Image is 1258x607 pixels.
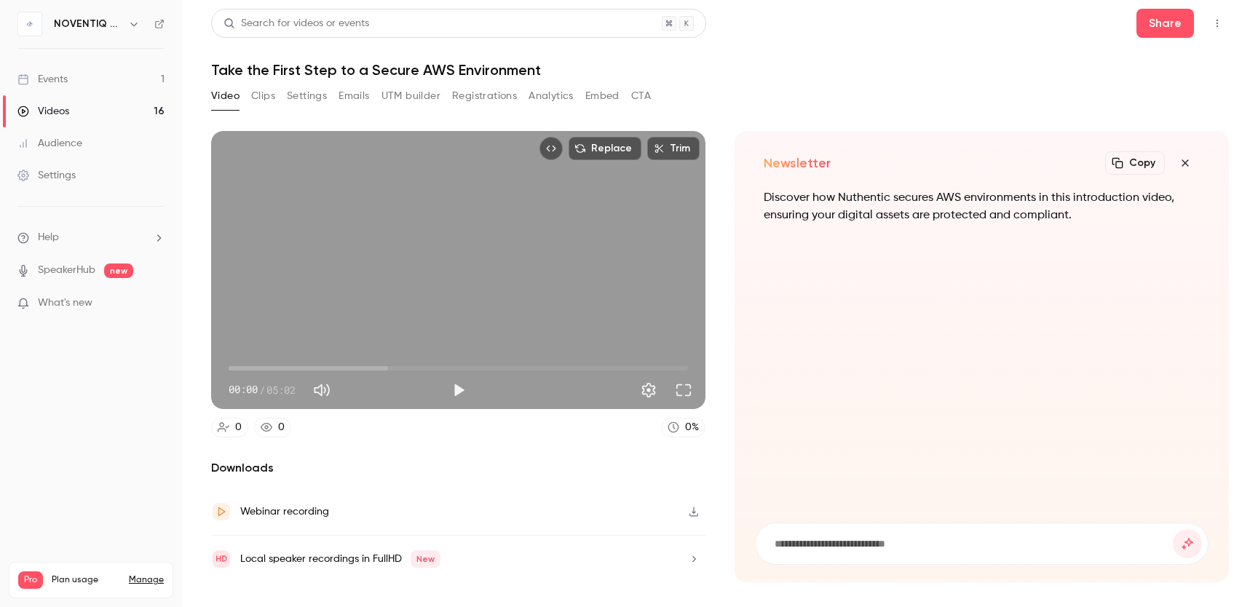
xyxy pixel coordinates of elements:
[229,382,296,397] div: 00:00
[259,382,265,397] span: /
[381,84,440,108] button: UTM builder
[278,420,285,435] div: 0
[17,168,76,183] div: Settings
[569,137,641,160] button: Replace
[634,376,663,405] button: Settings
[1136,9,1194,38] button: Share
[764,189,1200,224] p: Discover how Nuthentic secures AWS environments in this introduction video, ensuring your digital...
[38,263,95,278] a: SpeakerHub
[266,382,296,397] span: 05:02
[631,84,651,108] button: CTA
[129,574,164,586] a: Manage
[211,418,248,437] a: 0
[104,263,133,278] span: new
[452,84,517,108] button: Registrations
[1105,151,1165,175] button: Copy
[647,137,700,160] button: Trim
[254,418,291,437] a: 0
[339,84,369,108] button: Emails
[211,84,240,108] button: Video
[685,420,699,435] div: 0 %
[529,84,574,108] button: Analytics
[211,459,705,477] h2: Downloads
[669,376,698,405] button: Full screen
[585,84,620,108] button: Embed
[38,230,59,245] span: Help
[229,382,258,397] span: 00:00
[251,84,275,108] button: Clips
[661,418,705,437] a: 0%
[307,376,336,405] button: Mute
[52,574,120,586] span: Plan usage
[54,17,122,31] h6: NOVENTIQ webinars - Global expertise, local outcomes
[411,550,440,568] span: New
[17,72,68,87] div: Events
[223,16,369,31] div: Search for videos or events
[18,12,41,36] img: NOVENTIQ webinars - Global expertise, local outcomes
[1206,12,1229,35] button: Top Bar Actions
[38,295,92,311] span: What's new
[235,420,242,435] div: 0
[17,104,69,119] div: Videos
[17,136,82,151] div: Audience
[287,84,327,108] button: Settings
[211,61,1229,79] h1: Take the First Step to a Secure AWS Environment
[17,230,165,245] li: help-dropdown-opener
[240,503,329,520] div: Webinar recording
[240,550,440,568] div: Local speaker recordings in FullHD
[539,137,563,160] button: Embed video
[764,154,831,172] h2: Newsletter
[444,376,473,405] button: Play
[18,571,43,589] span: Pro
